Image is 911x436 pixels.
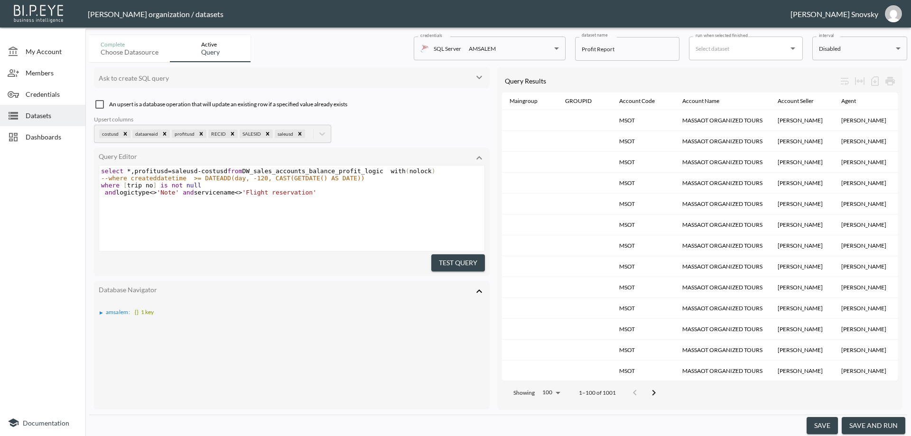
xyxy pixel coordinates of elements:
[770,361,834,381] th: LeehI Mizrahi
[770,110,834,131] th: LeehI Mizrahi
[149,189,157,196] span: <>
[841,95,868,107] span: Agent
[432,167,436,175] span: )
[26,111,78,121] span: Datasets
[834,152,894,173] th: Roei Ivgi
[26,68,78,78] span: Members
[612,152,675,173] th: MSOT
[770,298,834,319] th: LeehI Mizrahi
[133,308,154,315] span: 1 key
[770,152,834,173] th: LeehI Mizrahi
[675,340,770,361] th: MASSAOT ORGANIZED TOURS
[619,95,667,107] span: Account Code
[135,308,139,315] span: {}
[101,182,120,189] span: where
[612,194,675,214] th: MSOT
[834,173,894,194] th: Roei Ivgi
[183,189,194,196] span: and
[198,167,202,175] span: -
[675,298,770,319] th: MASSAOT ORGANIZED TOURS
[94,93,490,110] div: An upsert is a database operation that will update an existing row if a specified value already e...
[99,152,465,160] div: Query Editor
[101,167,123,175] span: select
[101,167,436,175] span: profitusd saleusd costusd DW_sales_accounts_balance_profit_logic with nolock
[431,254,485,272] button: Test Query
[675,214,770,235] th: MASSAOT ORGANIZED TOURS
[867,74,883,89] div: Number of rows selected for download: 1001
[99,74,465,82] div: Ask to create SQL query
[682,95,719,107] div: Account Name
[778,95,814,107] div: Account Seller
[101,175,365,182] span: --where createddatetime >= DATEADD(day, -120, CAST(GETDATE() AS DATE))
[612,340,675,361] th: MSOT
[770,173,834,194] th: LeehI Mizrahi
[26,132,78,142] span: Dashboards
[420,32,442,38] label: credentials
[469,43,496,54] div: AMSALEM
[201,48,220,56] div: Query
[790,9,878,19] div: [PERSON_NAME] Snovsky
[101,182,201,189] span: trip no
[852,74,867,89] div: Toggle table layout between fixed and auto (default: auto)
[157,189,179,196] span: 'Note'
[675,131,770,152] th: MASSAOT ORGANIZED TOURS
[675,277,770,298] th: MASSAOT ORGANIZED TOURS
[675,110,770,131] th: MASSAOT ORGANIZED TOURS
[837,74,852,89] div: Wrap text
[842,417,905,435] button: save and run
[420,44,429,53] img: mssql icon
[612,361,675,381] th: MSOT
[105,189,116,196] span: and
[878,2,909,25] button: gils@amsalem.com
[807,417,838,435] button: save
[186,182,201,189] span: null
[101,189,316,196] span: logictype servicename
[675,173,770,194] th: MASSAOT ORGANIZED TOURS
[227,167,242,175] span: from
[778,95,826,107] span: Account Seller
[612,131,675,152] th: MSOT
[834,256,894,277] th: Asaf Chidra
[201,41,220,48] div: Active
[885,5,902,22] img: e1d6fdeb492d5bd457900032a53483e8
[100,310,103,315] div: ▶
[99,286,465,294] div: Database Navigator
[834,298,894,319] th: Asaf Chidra
[94,116,490,143] div: costusd;dataareaid;profitusd;RECID;SALESID;saleusd
[242,189,316,196] span: 'Flight reservation'
[539,386,564,399] div: 100
[644,383,663,402] button: Go to next page
[168,167,172,175] span: =
[235,189,242,196] span: <>
[819,43,892,54] div: Disabled
[505,77,837,85] div: Query Results
[510,95,538,107] div: Maingroup
[123,182,127,189] span: [
[510,95,550,107] span: Maingroup
[434,43,461,54] p: SQL Server
[12,2,66,24] img: bipeye-logo
[834,319,894,340] th: Asaf Chidra
[565,95,604,107] span: GROUPID
[770,340,834,361] th: LeehI Mizrahi
[675,152,770,173] th: MASSAOT ORGANIZED TOURS
[770,214,834,235] th: LeehI Mizrahi
[770,131,834,152] th: LeehI Mizrahi
[834,340,894,361] th: Asaf Chidra
[160,182,168,189] span: is
[819,32,834,38] label: interval
[770,194,834,214] th: LeehI Mizrahi
[612,298,675,319] th: MSOT
[23,419,69,427] span: Documentation
[834,194,894,214] th: Asaf Chidra
[675,235,770,256] th: MASSAOT ORGANIZED TOURS
[675,194,770,214] th: MASSAOT ORGANIZED TOURS
[786,42,799,55] button: Open
[675,361,770,381] th: MASSAOT ORGANIZED TOURS
[153,182,157,189] span: ]
[612,277,675,298] th: MSOT
[770,319,834,340] th: LeehI Mizrahi
[612,214,675,235] th: MSOT
[770,256,834,277] th: LeehI Mizrahi
[101,41,158,48] div: Complete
